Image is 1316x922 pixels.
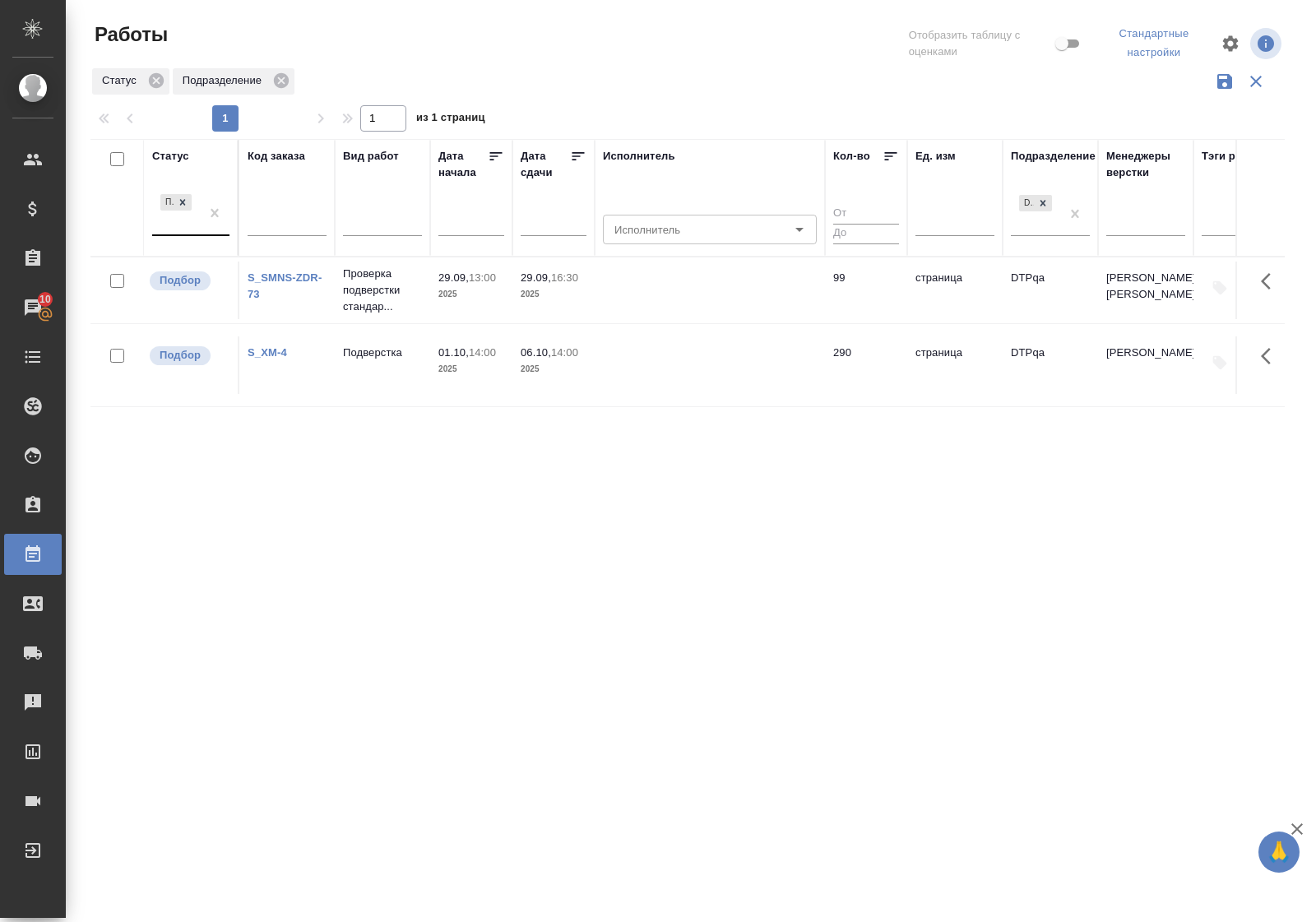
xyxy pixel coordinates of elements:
div: Можно подбирать исполнителей [148,345,229,367]
p: 06.10, [521,346,551,359]
a: S_XM-4 [248,346,287,359]
div: Подразделение [1011,148,1096,164]
p: 01.10, [438,346,469,359]
button: Open [788,218,811,241]
p: 2025 [521,286,586,303]
span: Настроить таблицу [1211,24,1250,63]
div: Кол-во [833,148,870,164]
button: Здесь прячутся важные кнопки [1251,262,1291,301]
div: split button [1097,21,1211,66]
td: 290 [825,336,907,394]
td: DTPqa [1003,336,1098,394]
div: Подразделение [173,68,294,95]
div: Код заказа [248,148,305,164]
p: 16:30 [551,271,578,284]
p: Подразделение [183,72,267,89]
span: Отобразить таблицу с оценками [909,27,1052,60]
span: 🙏 [1265,835,1293,869]
a: S_SMNS-ZDR-73 [248,271,322,300]
td: DTPqa [1003,262,1098,319]
div: Можно подбирать исполнителей [148,270,229,292]
input: До [833,224,899,244]
div: DTPqa [1019,195,1034,212]
button: Здесь прячутся важные кнопки [1251,336,1291,376]
p: [PERSON_NAME] [1106,345,1185,361]
div: Ед. изм [915,148,956,164]
div: Статус [92,68,169,95]
span: 10 [30,291,61,308]
span: Работы [90,21,168,48]
p: Проверка подверстки стандар... [343,266,422,315]
button: Добавить тэги [1202,345,1238,381]
div: Вид работ [343,148,399,164]
div: Подбор [160,194,174,211]
td: страница [907,262,1003,319]
div: Исполнитель [603,148,675,164]
span: из 1 страниц [416,108,485,132]
p: 29.09, [438,271,469,284]
p: 2025 [521,361,586,378]
button: Добавить тэги [1202,270,1238,306]
a: 10 [4,287,62,328]
div: Менеджеры верстки [1106,148,1185,181]
div: DTPqa [1017,193,1054,214]
p: 29.09, [521,271,551,284]
p: 13:00 [469,271,496,284]
p: Статус [102,72,142,89]
span: Посмотреть информацию [1250,28,1285,59]
div: Статус [152,148,189,164]
input: От [833,204,899,225]
p: 2025 [438,286,504,303]
p: Подверстка [343,345,422,361]
p: 14:00 [551,346,578,359]
button: 🙏 [1258,832,1300,873]
p: 2025 [438,361,504,378]
div: Тэги работы [1202,148,1269,164]
p: 14:00 [469,346,496,359]
td: страница [907,336,1003,394]
p: [PERSON_NAME], [PERSON_NAME] [1106,270,1185,303]
button: Сбросить фильтры [1240,66,1272,97]
div: Дата сдачи [521,148,570,181]
td: 99 [825,262,907,319]
div: Дата начала [438,148,488,181]
p: Подбор [160,347,201,364]
button: Сохранить фильтры [1209,66,1240,97]
p: Подбор [160,272,201,289]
